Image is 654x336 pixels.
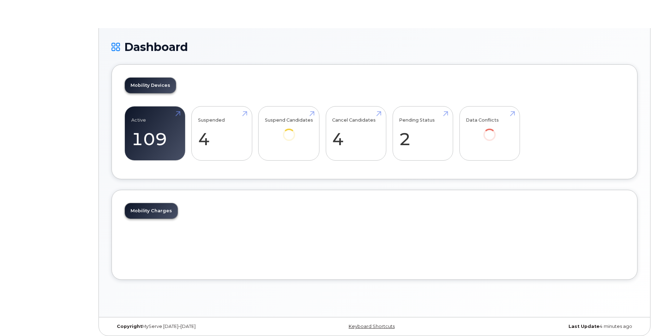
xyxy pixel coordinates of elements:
a: Data Conflicts [466,110,513,151]
div: 4 minutes ago [462,324,637,329]
a: Cancel Candidates 4 [332,110,380,157]
a: Mobility Charges [125,203,178,219]
strong: Copyright [117,324,142,329]
a: Keyboard Shortcuts [349,324,395,329]
a: Mobility Devices [125,78,176,93]
a: Suspended 4 [198,110,246,157]
a: Active 109 [131,110,179,157]
strong: Last Update [569,324,599,329]
a: Pending Status 2 [399,110,446,157]
a: Suspend Candidates [265,110,313,151]
div: MyServe [DATE]–[DATE] [112,324,287,329]
h1: Dashboard [112,41,637,53]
